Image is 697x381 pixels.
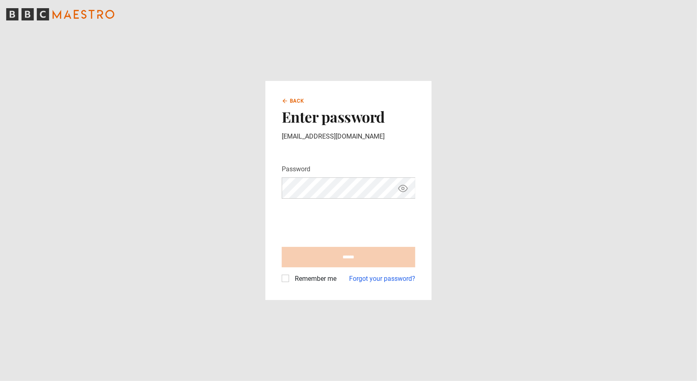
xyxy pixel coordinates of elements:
span: Back [290,97,305,105]
iframe: reCAPTCHA [282,205,406,237]
label: Remember me [292,274,336,284]
label: Password [282,164,310,174]
p: [EMAIL_ADDRESS][DOMAIN_NAME] [282,132,415,141]
a: Back [282,97,305,105]
a: Forgot your password? [349,274,415,284]
button: Show password [396,181,410,195]
h2: Enter password [282,108,415,125]
svg: BBC Maestro [6,8,114,20]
